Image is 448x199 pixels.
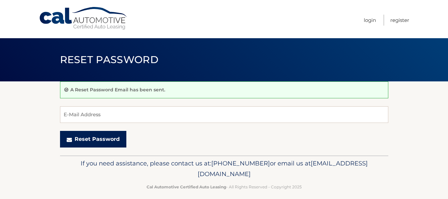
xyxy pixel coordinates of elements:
[198,159,368,178] span: [EMAIL_ADDRESS][DOMAIN_NAME]
[211,159,270,167] span: [PHONE_NUMBER]
[390,15,409,26] a: Register
[364,15,376,26] a: Login
[64,183,384,190] p: - All Rights Reserved - Copyright 2025
[60,106,388,123] input: E-Mail Address
[64,158,384,179] p: If you need assistance, please contact us at: or email us at
[60,131,126,148] button: Reset Password
[147,184,226,189] strong: Cal Automotive Certified Auto Leasing
[70,87,165,93] p: A Reset Password Email has been sent.
[39,7,128,30] a: Cal Automotive
[60,53,159,66] span: Reset Password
